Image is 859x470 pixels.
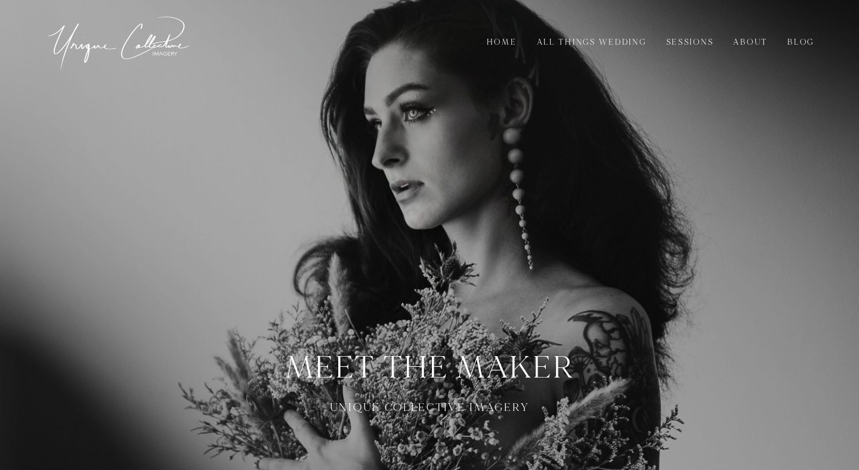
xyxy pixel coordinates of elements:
[480,36,524,49] a: Home
[659,36,721,49] a: Sessions
[781,36,821,49] a: Blog
[456,348,574,388] span: maker
[530,36,653,49] a: All Things Wedding
[188,400,671,415] p: unique collective imagery
[727,36,775,49] a: About
[383,348,449,388] span: the
[285,348,375,388] span: meet
[45,10,194,74] img: Unique Collective Imagery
